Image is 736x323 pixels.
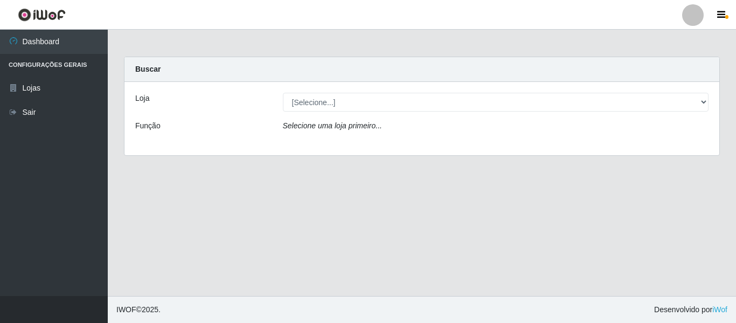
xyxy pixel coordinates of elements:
img: CoreUI Logo [18,8,66,22]
span: © 2025 . [116,304,161,315]
span: Desenvolvido por [654,304,727,315]
a: iWof [712,305,727,314]
label: Função [135,120,161,132]
label: Loja [135,93,149,104]
strong: Buscar [135,65,161,73]
i: Selecione uma loja primeiro... [283,121,382,130]
span: IWOF [116,305,136,314]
